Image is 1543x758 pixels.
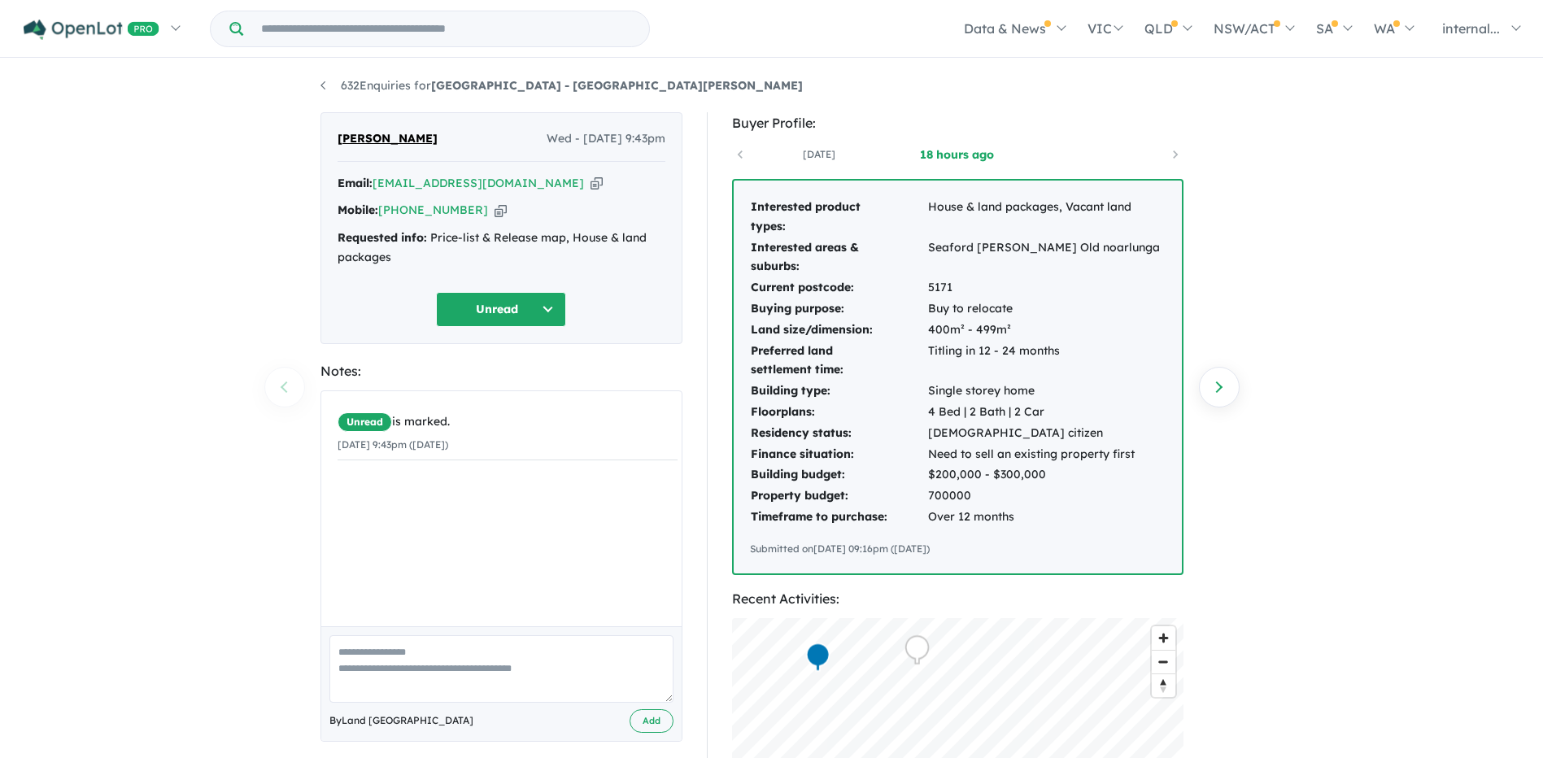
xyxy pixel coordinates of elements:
[732,588,1183,610] div: Recent Activities:
[750,486,927,507] td: Property budget:
[750,146,888,163] a: [DATE]
[338,129,438,149] span: [PERSON_NAME]
[320,78,803,93] a: 632Enquiries for[GEOGRAPHIC_DATA] - [GEOGRAPHIC_DATA][PERSON_NAME]
[750,320,927,341] td: Land size/dimension:
[927,341,1161,381] td: Titling in 12 - 24 months
[338,412,392,432] span: Unread
[246,11,646,46] input: Try estate name, suburb, builder or developer
[750,237,927,278] td: Interested areas & suburbs:
[750,444,927,465] td: Finance situation:
[750,507,927,528] td: Timeframe to purchase:
[805,642,830,672] div: Map marker
[378,203,488,217] a: [PHONE_NUMBER]
[750,197,927,237] td: Interested product types:
[732,112,1183,134] div: Buyer Profile:
[888,146,1026,163] a: 18 hours ago
[927,237,1161,278] td: Seaford [PERSON_NAME] Old noarlunga
[927,320,1161,341] td: 400m² - 499m²
[927,464,1161,486] td: $200,000 - $300,000
[750,381,927,402] td: Building type:
[338,438,448,451] small: [DATE] 9:43pm ([DATE])
[927,402,1161,423] td: 4 Bed | 2 Bath | 2 Car
[547,129,665,149] span: Wed - [DATE] 9:43pm
[927,444,1161,465] td: Need to sell an existing property first
[329,712,473,729] span: By Land [GEOGRAPHIC_DATA]
[750,341,927,381] td: Preferred land settlement time:
[338,203,378,217] strong: Mobile:
[1442,20,1500,37] span: internal...
[927,486,1161,507] td: 700000
[436,292,566,327] button: Unread
[338,230,427,245] strong: Requested info:
[927,423,1161,444] td: [DEMOGRAPHIC_DATA] citizen
[927,298,1161,320] td: Buy to relocate
[24,20,159,40] img: Openlot PRO Logo White
[373,176,584,190] a: [EMAIL_ADDRESS][DOMAIN_NAME]
[338,229,665,268] div: Price-list & Release map, House & land packages
[927,381,1161,402] td: Single storey home
[904,634,929,664] div: Map marker
[750,464,927,486] td: Building budget:
[1152,626,1175,650] button: Zoom in
[630,709,673,733] button: Add
[927,277,1161,298] td: 5171
[320,76,1223,96] nav: breadcrumb
[591,175,603,192] button: Copy
[750,277,927,298] td: Current postcode:
[1152,651,1175,673] span: Zoom out
[927,197,1161,237] td: House & land packages, Vacant land
[1152,673,1175,697] button: Reset bearing to north
[338,412,678,432] div: is marked.
[750,402,927,423] td: Floorplans:
[927,507,1161,528] td: Over 12 months
[495,202,507,219] button: Copy
[750,298,927,320] td: Buying purpose:
[338,176,373,190] strong: Email:
[320,360,682,382] div: Notes:
[750,541,1166,557] div: Submitted on [DATE] 09:16pm ([DATE])
[750,423,927,444] td: Residency status:
[1152,650,1175,673] button: Zoom out
[431,78,803,93] strong: [GEOGRAPHIC_DATA] - [GEOGRAPHIC_DATA][PERSON_NAME]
